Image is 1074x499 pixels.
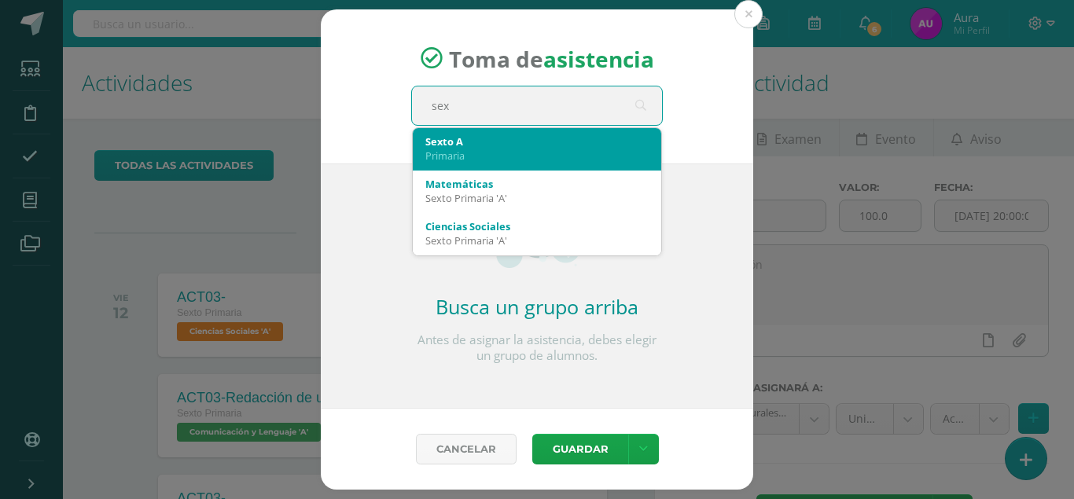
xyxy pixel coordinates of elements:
div: Ciencias Sociales [425,219,649,233]
div: Primaria [425,149,649,163]
div: Sexto Primaria 'A' [425,191,649,205]
h2: Busca un grupo arriba [411,293,663,320]
span: Toma de [449,43,654,73]
button: Guardar [532,434,628,464]
div: Matemáticas [425,177,649,191]
input: Busca un grado o sección aquí... [412,86,662,125]
div: Sexto A [425,134,649,149]
a: Cancelar [416,434,517,464]
p: Antes de asignar la asistencia, debes elegir un grupo de alumnos. [411,332,663,364]
strong: asistencia [543,43,654,73]
div: Sexto Primaria 'A' [425,233,649,248]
